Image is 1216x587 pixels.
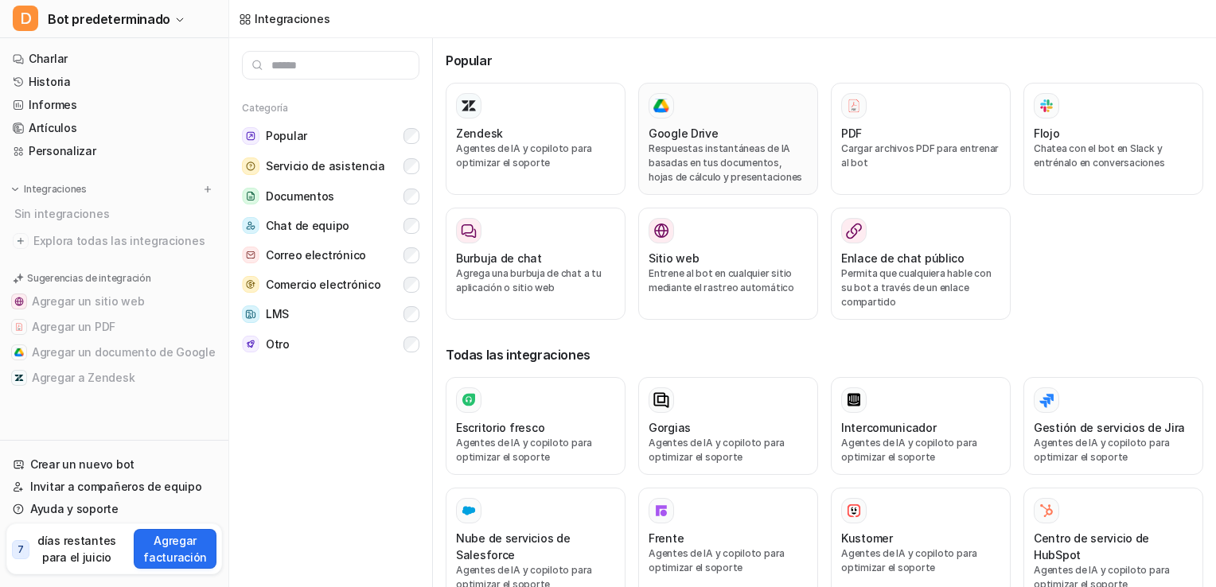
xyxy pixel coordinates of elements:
h3: Gorgias [649,419,691,436]
button: Sitio webSitio webEntrene al bot en cualquier sitio mediante el rastreo automático [638,208,818,320]
img: Comercio electrónico [242,276,259,293]
h3: Flojo [1034,125,1060,142]
img: LMS [242,305,259,323]
p: Agentes de IA y copiloto para optimizar el soporte [456,142,615,170]
img: Correo electrónico [242,247,259,263]
font: Invitar a compañeros de equipo [30,479,202,495]
div: Sin integraciones [10,200,222,227]
a: Artículos [6,117,222,139]
font: Agregar a Zendesk [32,370,134,386]
img: Frente [653,503,669,519]
button: LMSLMS [242,299,419,329]
img: Agregar un sitio web [14,297,24,306]
font: Agregar un PDF [32,319,115,335]
img: Agregar un documento de Google [14,348,24,357]
img: Sitio web [653,223,669,239]
span: Bot predeterminado [48,8,170,30]
h3: Sitio web [649,250,699,266]
button: Google DriveGoogle DriveRespuestas instantáneas de IA basadas en tus documentos, hojas de cálculo... [638,83,818,195]
img: Flojo [1039,96,1054,115]
p: 7 [18,542,24,557]
p: Agentes de IA y copiloto para optimizar el soporte [1034,436,1193,465]
button: Correo electrónicoCorreo electrónico [242,240,419,270]
span: Otro [266,336,290,352]
img: Centro de servicio de HubSpot [1039,503,1054,519]
h3: Enlace de chat público [841,250,965,266]
img: Popular [242,127,259,145]
p: Agentes de IA y copiloto para optimizar el soporte [456,436,615,465]
button: Gestión de servicios de JiraAgentes de IA y copiloto para optimizar el soporte [1023,377,1203,475]
span: Correo electrónico [266,247,366,263]
a: Historia [6,71,222,93]
img: expand menu [10,184,21,195]
span: Comercio electrónico [266,277,380,293]
img: PDF [846,98,862,113]
button: ZendeskAgentes de IA y copiloto para optimizar el soporte [446,83,626,195]
h3: Escritorio fresco [456,419,544,436]
font: Artículos [29,120,76,136]
button: Agregar facturación [134,529,216,569]
font: Crear un nuevo bot [30,457,134,472]
img: Nube de servicios de Salesforce [461,503,477,519]
h3: PDF [841,125,862,142]
p: Entrene al bot en cualquier sitio mediante el rastreo automático [649,266,808,295]
a: Explora todas las integraciones [6,230,222,252]
button: Burbuja de chatAgrega una burbuja de chat a tu aplicación o sitio web [446,208,626,320]
h3: Intercomunicador [841,419,937,436]
img: Google Drive [653,99,669,113]
a: Personalizar [6,140,222,162]
p: Integraciones [24,183,87,196]
h3: Burbuja de chat [456,250,542,266]
a: Charlar [6,48,222,70]
h3: Zendesk [456,125,503,142]
h3: Kustomer [841,530,893,546]
button: Servicio de asistenciaServicio de asistencia [242,151,419,181]
a: Integraciones [239,10,329,27]
button: IntercomunicadorAgentes de IA y copiloto para optimizar el soporte [831,377,1011,475]
a: Crear un nuevo bot [6,453,222,476]
font: Agregar un documento de Google [32,344,216,360]
font: Informes [29,97,77,113]
p: días restantes para el juicio [33,532,122,566]
img: Chat de equipo [242,217,259,234]
font: Historia [29,74,71,90]
button: FlojoFlojoChatea con el bot en Slack y entrénalo en conversaciones [1023,83,1203,195]
button: PDFPDFCargar archivos PDF para entrenar al bot [831,83,1011,195]
button: DocumentosDocumentos [242,181,419,211]
span: Explora todas las integraciones [33,228,216,254]
img: Kustomer [846,503,862,519]
button: Escritorio frescoAgentes de IA y copiloto para optimizar el soporte [446,377,626,475]
p: Agentes de IA y copiloto para optimizar el soporte [841,436,1000,465]
h3: Centro de servicio de HubSpot [1034,530,1193,563]
span: Chat de equipo [266,218,349,234]
p: Agrega una burbuja de chat a tu aplicación o sitio web [456,266,615,295]
button: PopularPopular [242,121,419,151]
font: Agregar un sitio web [32,293,144,309]
button: Agregar un sitio webAgregar un sitio web [6,289,222,314]
a: Ayuda y soporte [6,498,222,520]
button: Integraciones [6,181,92,197]
h3: Gestión de servicios de Jira [1034,419,1185,436]
img: Agregar un PDF [14,322,24,332]
h3: Frente [649,530,684,546]
button: Agregar un documento de GoogleAgregar un documento de Google [6,340,222,365]
span: Popular [266,128,307,144]
button: Enlace de chat públicoPermita que cualquiera hable con su bot a través de un enlace compartido [831,208,1011,320]
img: Documentos [242,188,259,204]
button: Agregar un PDFAgregar un PDF [6,314,222,340]
span: Documentos [266,189,334,204]
a: Invitar a compañeros de equipo [6,476,222,498]
h5: Categoría [242,102,419,115]
button: Agregar a ZendeskAgregar a Zendesk [6,365,222,391]
h3: Todas las integraciones [446,345,1203,364]
p: Permita que cualquiera hable con su bot a través de un enlace compartido [841,266,1000,309]
img: Otro [242,336,259,352]
p: Agentes de IA y copiloto para optimizar el soporte [649,546,808,575]
img: Servicio de asistencia [242,157,259,175]
p: Sugerencias de integración [27,271,151,286]
button: GorgiasAgentes de IA y copiloto para optimizar el soporte [638,377,818,475]
span: LMS [266,306,289,322]
img: Explora todas las integraciones [13,233,29,249]
p: Agregar facturación [140,532,210,566]
a: Informes [6,94,222,116]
